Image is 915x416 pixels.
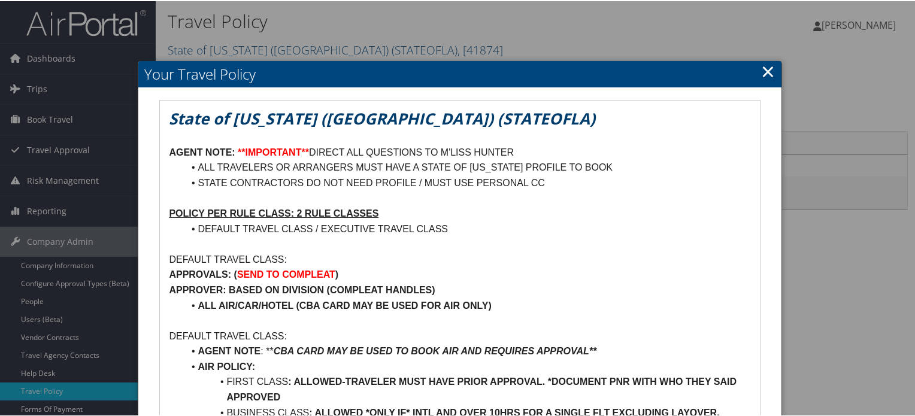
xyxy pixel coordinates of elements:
[169,107,595,128] em: State of [US_STATE] ([GEOGRAPHIC_DATA]) (STATEOFLA)
[169,144,750,159] p: DIRECT ALL QUESTIONS TO M'LISS HUNTER
[761,58,775,82] a: Close
[169,251,750,266] p: DEFAULT TRAVEL CLASS:
[138,60,781,86] h2: Your Travel Policy
[183,174,750,190] li: STATE CONTRACTORS DO NOT NEED PROFILE / MUST USE PERSONAL CC
[198,360,255,371] strong: AIR POLICY:
[169,146,235,156] strong: AGENT NOTE:
[234,268,237,278] strong: (
[274,345,597,355] em: CBA CARD MAY BE USED TO BOOK AIR AND REQUIRES APPROVAL**
[169,268,231,278] strong: APPROVALS:
[169,284,435,294] strong: APPROVER: BASED ON DIVISION (COMPLEAT HANDLES)
[183,373,750,403] li: FIRST CLASS
[226,375,738,401] strong: : ALLOWED-TRAVELER MUST HAVE PRIOR APPROVAL. *DOCUMENT PNR WITH WHO THEY SAID APPROVED
[169,207,378,217] u: POLICY PER RULE CLASS: 2 RULE CLASSES
[198,345,260,355] strong: AGENT NOTE
[183,220,750,236] li: DEFAULT TRAVEL CLASS / EXECUTIVE TRAVEL CLASS
[198,299,491,309] strong: ALL AIR/CAR/HOTEL (CBA CARD MAY BE USED FOR AIR ONLY)
[335,268,338,278] strong: )
[183,159,750,174] li: ALL TRAVELERS OR ARRANGERS MUST HAVE A STATE OF [US_STATE] PROFILE TO BOOK
[169,327,750,343] p: DEFAULT TRAVEL CLASS:
[237,268,335,278] strong: SEND TO COMPLEAT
